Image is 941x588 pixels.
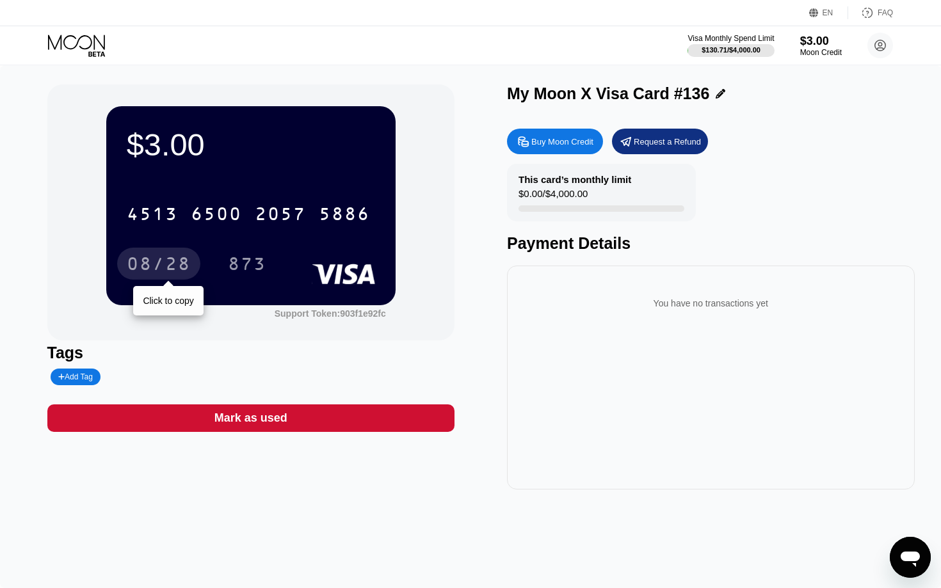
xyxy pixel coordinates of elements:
[519,174,631,185] div: This card’s monthly limit
[255,205,306,226] div: 2057
[688,34,774,43] div: Visa Monthly Spend Limit
[214,411,287,425] div: Mark as used
[228,255,266,276] div: 873
[634,136,701,147] div: Request a Refund
[51,369,101,385] div: Add Tag
[809,6,848,19] div: EN
[507,84,709,103] div: My Moon X Visa Card #136
[117,248,200,280] div: 08/28
[702,46,760,54] div: $130.71 / $4,000.00
[47,344,455,362] div: Tags
[507,234,915,253] div: Payment Details
[823,8,833,17] div: EN
[612,129,708,154] div: Request a Refund
[275,308,386,319] div: Support Token:903f1e92fc
[507,129,603,154] div: Buy Moon Credit
[517,285,905,321] div: You have no transactions yet
[848,6,893,19] div: FAQ
[47,404,455,432] div: Mark as used
[191,205,242,226] div: 6500
[58,372,93,381] div: Add Tag
[119,198,378,230] div: 4513650020575886
[800,35,842,48] div: $3.00
[218,248,276,280] div: 873
[143,296,193,306] div: Click to copy
[878,8,893,17] div: FAQ
[800,35,842,57] div: $3.00Moon Credit
[531,136,593,147] div: Buy Moon Credit
[127,255,191,276] div: 08/28
[127,127,375,163] div: $3.00
[275,308,386,319] div: Support Token: 903f1e92fc
[688,34,774,57] div: Visa Monthly Spend Limit$130.71/$4,000.00
[800,48,842,57] div: Moon Credit
[319,205,370,226] div: 5886
[890,537,931,578] iframe: Кнопка, открывающая окно обмена сообщениями; идет разговор
[519,188,588,205] div: $0.00 / $4,000.00
[127,205,178,226] div: 4513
